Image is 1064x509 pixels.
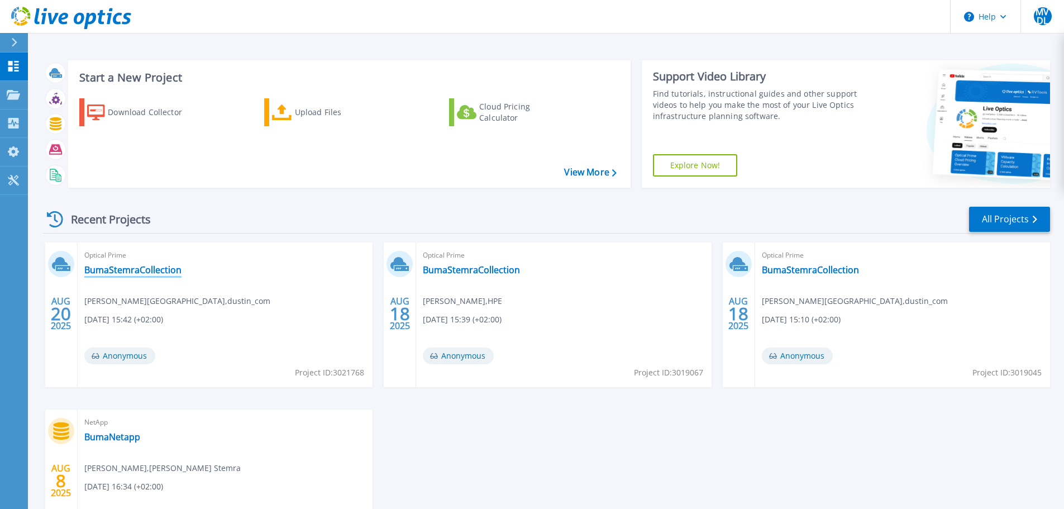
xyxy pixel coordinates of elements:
span: Project ID: 3021768 [295,367,364,379]
a: BumaNetapp [84,431,140,443]
div: AUG 2025 [728,293,749,334]
span: Project ID: 3019045 [972,367,1042,379]
span: Anonymous [423,348,494,364]
div: AUG 2025 [389,293,411,334]
span: [PERSON_NAME][GEOGRAPHIC_DATA] , dustin_com [762,295,948,307]
span: 18 [728,309,748,318]
div: Recent Projects [43,206,166,233]
div: Find tutorials, instructional guides and other support videos to help you make the most of your L... [653,88,861,122]
span: [DATE] 15:39 (+02:00) [423,313,502,326]
span: Optical Prime [84,249,366,261]
span: [PERSON_NAME][GEOGRAPHIC_DATA] , dustin_com [84,295,270,307]
span: Project ID: 3019067 [634,367,703,379]
div: Upload Files [295,101,384,123]
span: [DATE] 15:42 (+02:00) [84,313,163,326]
a: All Projects [969,207,1050,232]
div: Support Video Library [653,69,861,84]
span: Anonymous [84,348,155,364]
span: [DATE] 15:10 (+02:00) [762,313,841,326]
span: NetApp [84,416,366,429]
a: BumaStemraCollection [84,264,182,275]
a: BumaStemraCollection [762,264,859,275]
a: Download Collector [79,98,204,126]
span: MVDL [1034,7,1052,25]
div: AUG 2025 [50,460,71,501]
span: [PERSON_NAME] , [PERSON_NAME] Stemra [84,462,241,474]
a: BumaStemraCollection [423,264,520,275]
h3: Start a New Project [79,72,616,84]
span: Optical Prime [762,249,1043,261]
div: Cloud Pricing Calculator [479,101,569,123]
span: Optical Prime [423,249,704,261]
span: Anonymous [762,348,833,364]
span: 8 [56,476,66,486]
a: Upload Files [264,98,389,126]
div: Download Collector [108,101,197,123]
a: Cloud Pricing Calculator [449,98,574,126]
a: Explore Now! [653,154,738,177]
span: [PERSON_NAME] , HPE [423,295,502,307]
a: View More [564,167,616,178]
div: AUG 2025 [50,293,71,334]
span: [DATE] 16:34 (+02:00) [84,481,163,493]
span: 18 [390,309,410,318]
span: 20 [51,309,71,318]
